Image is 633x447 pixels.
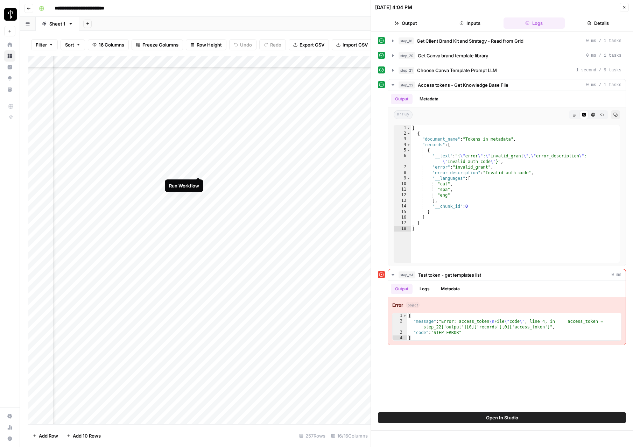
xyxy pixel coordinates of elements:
span: step_22 [399,81,415,88]
button: 0 ms / 1 tasks [388,79,626,91]
div: 4 [394,142,411,148]
div: 1 [394,125,411,131]
div: 17 [394,220,411,226]
span: 0 ms / 1 tasks [586,38,621,44]
div: 4 [393,335,407,341]
button: Metadata [415,94,443,104]
button: Logs [504,17,565,29]
div: 257 Rows [296,430,328,441]
button: Output [391,94,413,104]
div: 18 [394,226,411,232]
div: 3 [394,136,411,142]
span: Add 10 Rows [73,432,101,439]
button: Logs [415,284,434,294]
span: Import CSV [343,41,368,48]
span: Export CSV [300,41,324,48]
span: Toggle code folding, rows 9 through 13 [407,176,410,181]
button: Undo [229,39,256,50]
span: array [394,110,413,119]
button: Workspace: LP Production Workloads [4,6,15,23]
button: Open In Studio [378,412,626,423]
button: Import CSV [332,39,372,50]
strong: Error [392,301,403,308]
div: 8 [394,170,411,176]
a: Usage [4,422,15,433]
a: Settings [4,411,15,422]
div: 0 ms [388,281,626,345]
span: 0 ms [611,272,621,278]
span: Undo [240,41,252,48]
span: Toggle code folding, rows 5 through 15 [407,148,410,153]
div: 14 [394,204,411,209]
div: 5 [394,148,411,153]
span: Toggle code folding, rows 1 through 18 [407,125,410,131]
span: Choose Canva Template Prompt LLM [417,67,497,74]
span: 0 ms / 1 tasks [586,52,621,59]
a: Browse [4,50,15,62]
img: LP Production Workloads Logo [4,8,17,21]
button: Freeze Columns [132,39,183,50]
span: Get Canva brand template library [418,52,488,59]
button: Row Height [186,39,226,50]
a: Sheet 1 [36,17,79,31]
div: Sheet 1 [49,20,65,27]
span: Toggle code folding, rows 4 through 16 [407,142,410,148]
button: Details [568,17,629,29]
div: 16/16 Columns [328,430,371,441]
div: 7 [394,164,411,170]
span: Access tokens - Get Knowledge Base File [418,81,508,88]
span: Toggle code folding, rows 2 through 17 [407,131,410,136]
button: Add 10 Rows [62,430,105,441]
span: Test token - get templates list [418,271,481,278]
span: Get Client Brand Kit and Strategy - Read from Grid [417,37,523,44]
div: 6 [394,153,411,164]
button: Redo [259,39,286,50]
span: Filter [36,41,47,48]
span: Freeze Columns [142,41,178,48]
div: [DATE] 4:04 PM [375,4,412,11]
span: Row Height [197,41,222,48]
span: Sort [65,41,74,48]
span: step_20 [399,52,415,59]
button: Add Row [28,430,62,441]
div: 13 [394,198,411,204]
button: Output [375,17,436,29]
div: 11 [394,187,411,192]
span: object [406,302,420,308]
div: 0 ms / 1 tasks [388,91,626,266]
a: Insights [4,62,15,73]
a: Home [4,39,15,50]
button: 0 ms / 1 tasks [388,50,626,61]
button: Output [391,284,413,294]
button: Help + Support [4,433,15,444]
div: 2 [394,131,411,136]
button: Inputs [439,17,500,29]
span: 0 ms / 1 tasks [586,82,621,88]
span: Redo [270,41,281,48]
div: 3 [393,330,407,335]
button: 0 ms [388,269,626,281]
span: Add Row [39,432,58,439]
div: 1 [393,313,407,319]
a: Opportunities [4,73,15,84]
span: Open In Studio [486,414,518,421]
button: 16 Columns [88,39,129,50]
div: 2 [393,319,407,330]
span: Toggle code folding, rows 1 through 4 [403,313,407,319]
div: 16 [394,215,411,220]
button: Export CSV [289,39,329,50]
span: 1 second / 9 tasks [576,67,621,73]
button: 0 ms / 1 tasks [388,35,626,47]
button: Sort [61,39,85,50]
span: step_21 [399,67,414,74]
button: Filter [31,39,58,50]
a: Your Data [4,84,15,95]
button: 1 second / 9 tasks [388,65,626,76]
div: Run Workflow [169,182,199,189]
div: 15 [394,209,411,215]
div: 12 [394,192,411,198]
button: Metadata [437,284,464,294]
div: 10 [394,181,411,187]
div: 9 [394,176,411,181]
span: step_16 [399,37,414,44]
